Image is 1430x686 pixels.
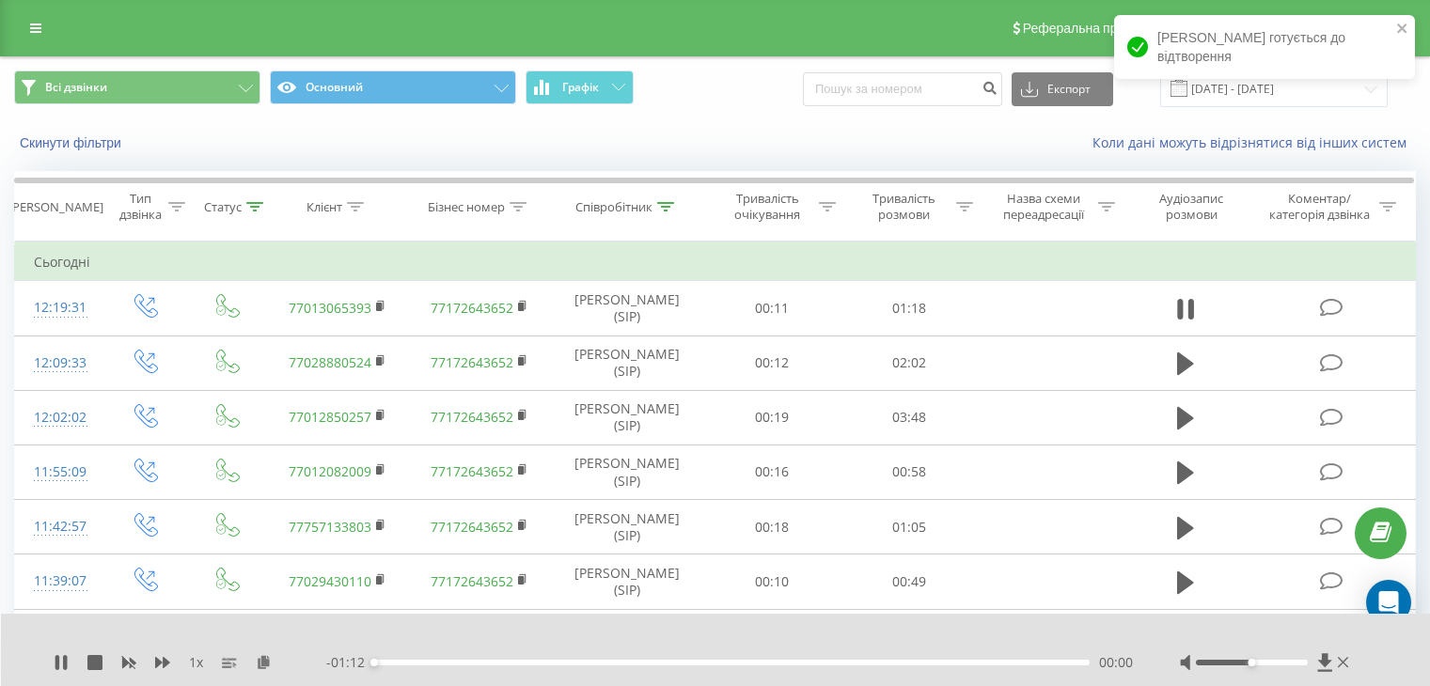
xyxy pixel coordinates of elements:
input: Пошук за номером [803,72,1002,106]
div: 11:42:57 [34,508,84,545]
a: 77172643652 [431,353,513,371]
div: Тривалість очікування [721,191,815,223]
td: 03:48 [841,390,977,444]
div: [PERSON_NAME] [8,199,103,215]
span: Всі дзвінки [45,80,107,95]
td: 01:18 [841,281,977,335]
div: Співробітник [575,199,652,215]
a: Коли дані можуть відрізнятися вiд інших систем [1092,133,1416,151]
td: 00:19 [704,390,841,444]
div: Аудіозапис розмови [1137,191,1247,223]
td: 00:12 [704,335,841,390]
div: 11:39:07 [34,563,84,600]
a: 77012850257 [289,408,371,426]
td: 00:12 [704,609,841,663]
button: Скинути фільтри [14,134,131,151]
button: Всі дзвінки [14,70,260,104]
div: 11:55:09 [34,454,84,491]
a: 77172643652 [431,408,513,426]
div: Клієнт [306,199,342,215]
span: Графік [562,81,599,94]
a: 77028880524 [289,353,371,371]
a: 77029430110 [289,572,371,590]
td: 00:49 [841,554,977,609]
a: 77172643652 [431,518,513,536]
a: 77012082009 [289,462,371,480]
td: 01:05 [841,500,977,554]
div: Open Intercom Messenger [1366,580,1411,625]
div: Accessibility label [1248,659,1255,666]
td: 00:18 [704,500,841,554]
td: 02:02 [841,335,977,390]
div: Коментар/категорія дзвінка [1265,191,1375,223]
td: [PERSON_NAME] (SIP) [551,335,704,390]
div: Тип дзвінка [118,191,163,223]
div: Accessibility label [370,659,378,666]
td: 00:16 [704,444,841,499]
td: 00:11 [704,281,841,335]
td: 00:58 [841,444,977,499]
button: Графік [526,70,634,104]
a: 77172643652 [431,462,513,480]
button: Основний [270,70,516,104]
td: [PERSON_NAME] (SIP) [551,554,704,609]
span: 00:00 [1099,653,1133,672]
div: [PERSON_NAME] готується до відтворення [1114,15,1415,79]
a: 77172643652 [431,572,513,590]
span: - 01:12 [326,653,374,672]
button: Експорт [1012,72,1113,106]
td: Сьогодні [15,243,1416,281]
div: Бізнес номер [428,199,505,215]
button: close [1396,21,1409,39]
td: [PERSON_NAME] (SIP) [551,281,704,335]
td: 00:10 [704,554,841,609]
div: 12:19:31 [34,289,84,326]
span: 1 x [189,653,203,672]
td: [PERSON_NAME] (SIP) [551,609,704,663]
div: 12:09:33 [34,345,84,382]
a: 77172643652 [431,299,513,317]
td: [PERSON_NAME] (SIP) [551,390,704,444]
a: 77013065393 [289,299,371,317]
div: Статус [204,199,242,215]
div: Назва схеми переадресації [995,191,1093,223]
td: 03:26 [841,609,977,663]
div: 12:02:02 [34,399,84,436]
td: [PERSON_NAME] (SIP) [551,500,704,554]
div: Тривалість розмови [857,191,951,223]
a: 77757133803 [289,518,371,536]
td: [PERSON_NAME] (SIP) [551,444,704,499]
span: Реферальна програма [1023,21,1161,36]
